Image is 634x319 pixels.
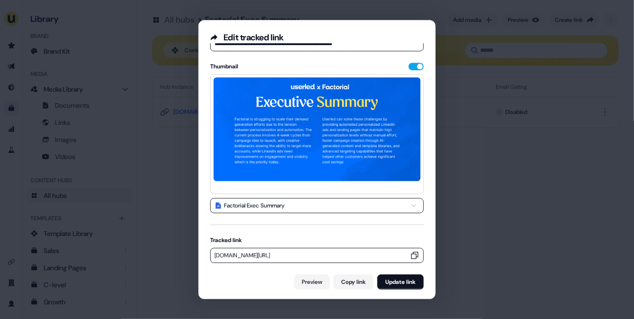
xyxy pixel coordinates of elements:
div: Factorial Exec Summary [224,201,285,210]
div: Edit tracked link [224,32,283,43]
a: Preview [294,274,330,290]
div: Thumbnail [210,63,238,70]
label: Tracked link [210,236,424,244]
button: Update link [377,274,424,290]
div: [DOMAIN_NAME][URL] [214,252,408,259]
img: Thumbnail [211,75,423,194]
button: Copy link [334,274,373,290]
